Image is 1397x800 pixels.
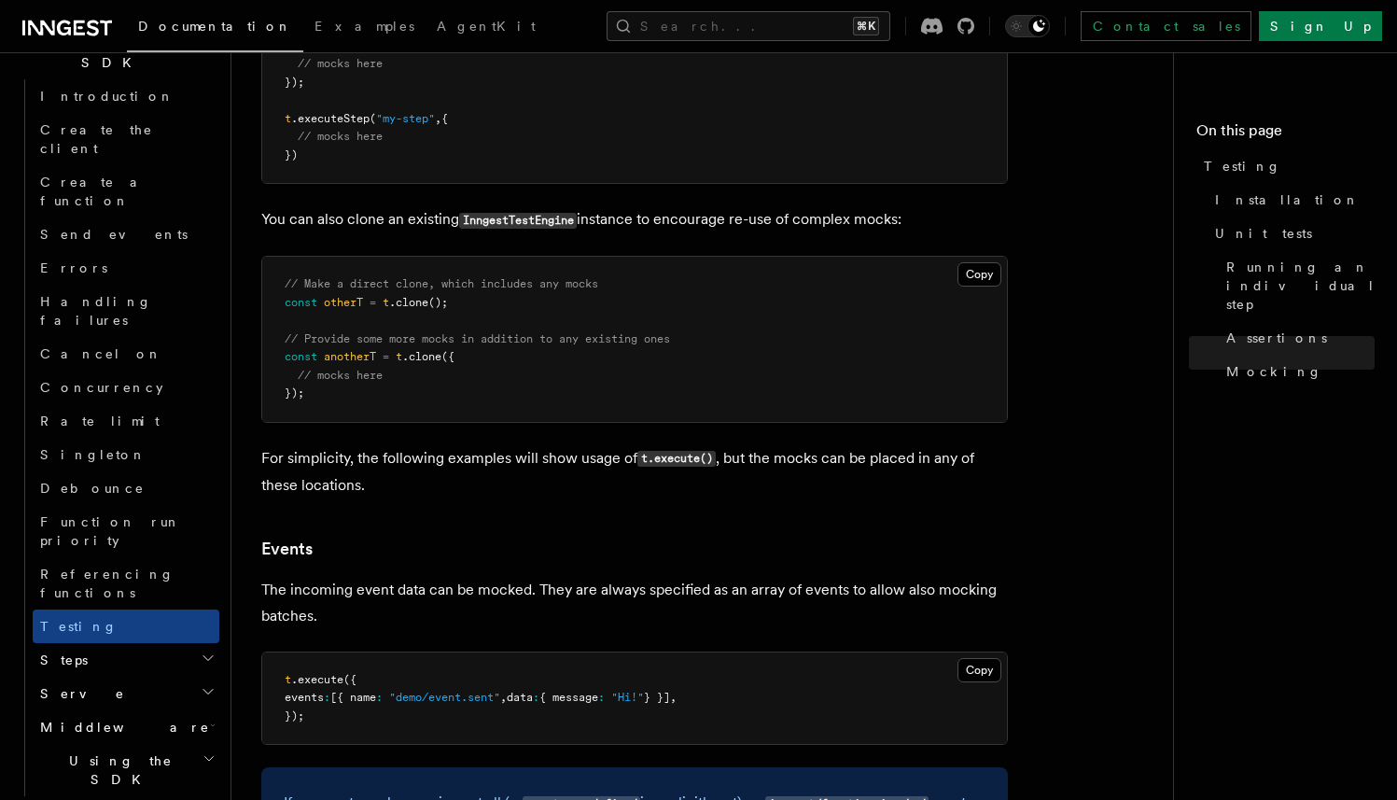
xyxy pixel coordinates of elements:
a: Installation [1208,183,1375,217]
button: Middleware [33,710,219,744]
span: Examples [314,19,414,34]
span: Installation [1215,190,1360,209]
span: Rate limit [40,414,160,428]
span: : [324,691,330,704]
span: Send events [40,227,188,242]
span: // mocks here [298,369,383,382]
span: .executeStep [291,112,370,125]
span: Concurrency [40,380,163,395]
button: Search...⌘K [607,11,890,41]
span: : [533,691,539,704]
span: .clone [389,296,428,309]
span: // mocks here [298,57,383,70]
span: : [376,691,383,704]
span: Unit tests [1215,224,1312,243]
span: { [441,112,448,125]
span: Create the client [40,122,153,156]
span: anotherT [324,350,376,363]
span: t [285,673,291,686]
button: Steps [33,643,219,677]
a: Mocking [1219,355,1375,388]
span: "Hi!" [611,691,644,704]
span: Singleton [40,447,147,462]
span: Function run priority [40,514,181,548]
span: // mocks here [298,130,383,143]
span: Create a function [40,175,151,208]
span: TypeScript SDK [15,35,202,72]
span: ({ [343,673,356,686]
a: Unit tests [1208,217,1375,250]
span: "my-step" [376,112,435,125]
span: Referencing functions [40,567,175,600]
span: t [285,112,291,125]
span: }); [285,709,304,723]
a: Create a function [33,165,219,218]
span: ({ [441,350,454,363]
span: : [598,691,605,704]
a: Sign Up [1259,11,1382,41]
a: Debounce [33,471,219,505]
div: TypeScript SDK [15,79,219,796]
code: t.execute() [637,451,716,467]
span: AgentKit [437,19,536,34]
a: Cancel on [33,337,219,371]
a: Send events [33,218,219,251]
p: The incoming event data can be mocked. They are always specified as an array of events to allow a... [261,577,1008,629]
a: Testing [33,610,219,643]
span: Cancel on [40,346,162,361]
span: Testing [1204,157,1281,175]
span: const [285,296,317,309]
a: Documentation [127,6,303,52]
span: Handling failures [40,294,152,328]
span: Introduction [40,89,175,104]
span: const [285,350,317,363]
a: Events [261,536,313,562]
span: Errors [40,260,107,275]
span: } }] [644,691,670,704]
span: "demo/event.sent" [389,691,500,704]
button: Toggle dark mode [1005,15,1050,37]
span: Debounce [40,481,145,496]
span: Documentation [138,19,292,34]
span: { message [539,691,598,704]
span: = [370,296,376,309]
span: , [435,112,441,125]
a: Concurrency [33,371,219,404]
a: Examples [303,6,426,50]
span: // Make a direct clone, which includes any mocks [285,277,598,290]
span: , [670,691,677,704]
a: AgentKit [426,6,547,50]
span: }) [285,148,298,161]
a: Errors [33,251,219,285]
span: Running an individual step [1226,258,1376,314]
a: Handling failures [33,285,219,337]
span: = [383,350,389,363]
kbd: ⌘K [853,17,879,35]
code: InngestTestEngine [459,213,577,229]
span: Assertions [1226,329,1327,347]
a: Assertions [1219,321,1375,355]
span: }); [285,76,304,89]
span: Using the SDK [33,751,203,789]
span: Middleware [33,718,210,737]
span: events [285,691,324,704]
a: Singleton [33,438,219,471]
span: Serve [33,684,125,703]
button: Using the SDK [33,744,219,796]
span: t [383,296,389,309]
span: t [396,350,402,363]
a: Contact sales [1081,11,1251,41]
span: Mocking [1226,362,1322,381]
span: [{ name [330,691,376,704]
a: Testing [1196,149,1375,183]
span: (); [428,296,448,309]
span: Testing [40,619,118,634]
span: ( [370,112,376,125]
span: , [500,691,507,704]
span: Steps [33,651,88,669]
span: .clone [402,350,441,363]
span: .execute [291,673,343,686]
h4: On this page [1196,119,1375,149]
a: Referencing functions [33,557,219,610]
span: // Provide some more mocks in addition to any existing ones [285,332,670,345]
